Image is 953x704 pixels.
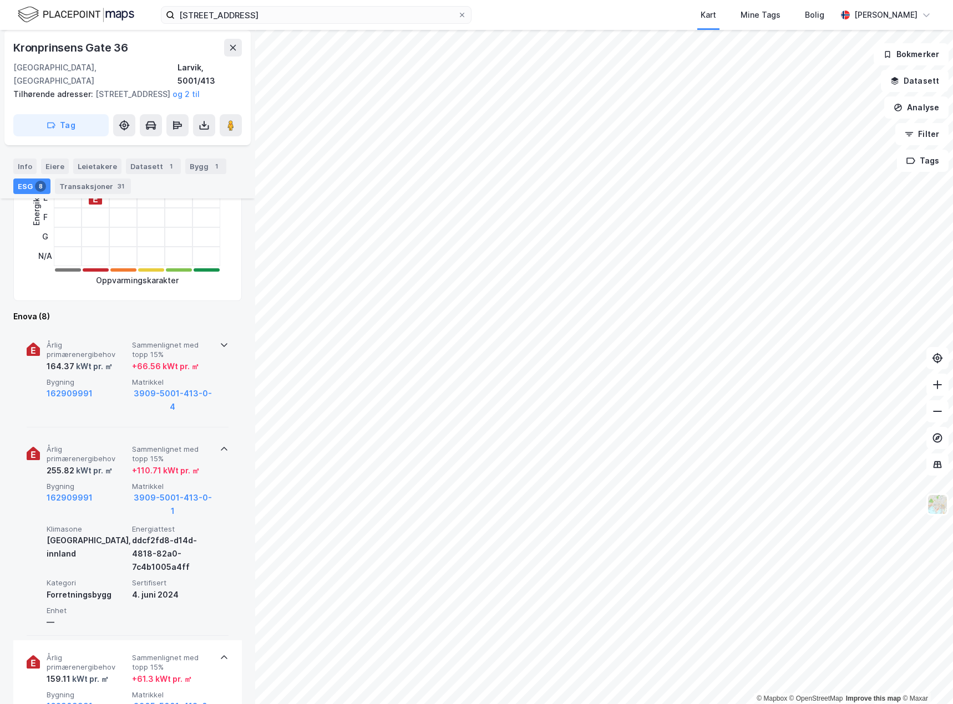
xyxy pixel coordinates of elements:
[132,534,213,574] div: ddcf2fd8-d14d-4818-82a0-7c4b1005a4ff
[13,39,130,57] div: Kronprinsens Gate 36
[895,123,949,145] button: Filter
[47,464,113,477] div: 255.82
[881,70,949,92] button: Datasett
[74,360,113,373] div: kWt pr. ㎡
[38,208,52,227] div: F
[178,61,242,88] div: Larvik, 5001/413
[55,178,131,194] div: Transaksjoner
[47,615,128,629] div: —
[30,170,43,226] div: Energikarakter
[132,377,213,387] span: Matrikkel
[132,672,192,686] div: + 61.3 kWt pr. ㎡
[74,464,113,477] div: kWt pr. ㎡
[741,8,780,22] div: Mine Tags
[47,653,128,672] span: Årlig primærenergibehov
[132,464,200,477] div: + 110.71 kWt pr. ㎡
[13,88,233,101] div: [STREET_ADDRESS]
[132,387,213,414] button: 3909-5001-413-0-4
[132,340,213,360] span: Sammenlignet med topp 15%
[47,491,93,504] button: 162909991
[47,588,128,601] div: Forretningsbygg
[47,672,109,686] div: 159.11
[35,181,46,192] div: 8
[18,5,134,24] img: logo.f888ab2527a4732fd821a326f86c7f29.svg
[13,310,242,323] div: Enova (8)
[13,178,50,194] div: ESG
[38,227,52,247] div: G
[47,445,128,464] span: Årlig primærenergibehov
[874,43,949,65] button: Bokmerker
[854,8,917,22] div: [PERSON_NAME]
[115,181,126,192] div: 31
[132,445,213,464] span: Sammenlignet med topp 15%
[132,653,213,672] span: Sammenlignet med topp 15%
[185,159,226,174] div: Bygg
[13,61,178,88] div: [GEOGRAPHIC_DATA], [GEOGRAPHIC_DATA]
[13,159,37,174] div: Info
[175,7,458,23] input: Søk på adresse, matrikkel, gårdeiere, leietakere eller personer
[132,524,213,534] span: Energiattest
[211,161,222,172] div: 1
[47,534,128,560] div: [GEOGRAPHIC_DATA], innland
[132,360,199,373] div: + 66.56 kWt pr. ㎡
[132,491,213,518] button: 3909-5001-413-0-1
[789,695,843,702] a: OpenStreetMap
[132,578,213,588] span: Sertifisert
[70,672,109,686] div: kWt pr. ㎡
[757,695,787,702] a: Mapbox
[884,96,949,119] button: Analyse
[96,274,179,287] div: Oppvarmingskarakter
[701,8,716,22] div: Kart
[47,377,128,387] span: Bygning
[47,524,128,534] span: Klimasone
[47,482,128,491] span: Bygning
[898,651,953,704] iframe: Chat Widget
[805,8,824,22] div: Bolig
[13,89,95,99] span: Tilhørende adresser:
[38,247,52,266] div: N/A
[47,690,128,700] span: Bygning
[165,161,176,172] div: 1
[132,482,213,491] span: Matrikkel
[41,159,69,174] div: Eiere
[73,159,121,174] div: Leietakere
[13,114,109,136] button: Tag
[927,494,948,515] img: Z
[47,360,113,373] div: 164.37
[132,690,213,700] span: Matrikkel
[47,387,93,400] button: 162909991
[47,340,128,360] span: Årlig primærenergibehov
[132,588,213,601] div: 4. juni 2024
[47,606,128,615] span: Enhet
[126,159,181,174] div: Datasett
[897,150,949,172] button: Tags
[47,578,128,588] span: Kategori
[846,695,901,702] a: Improve this map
